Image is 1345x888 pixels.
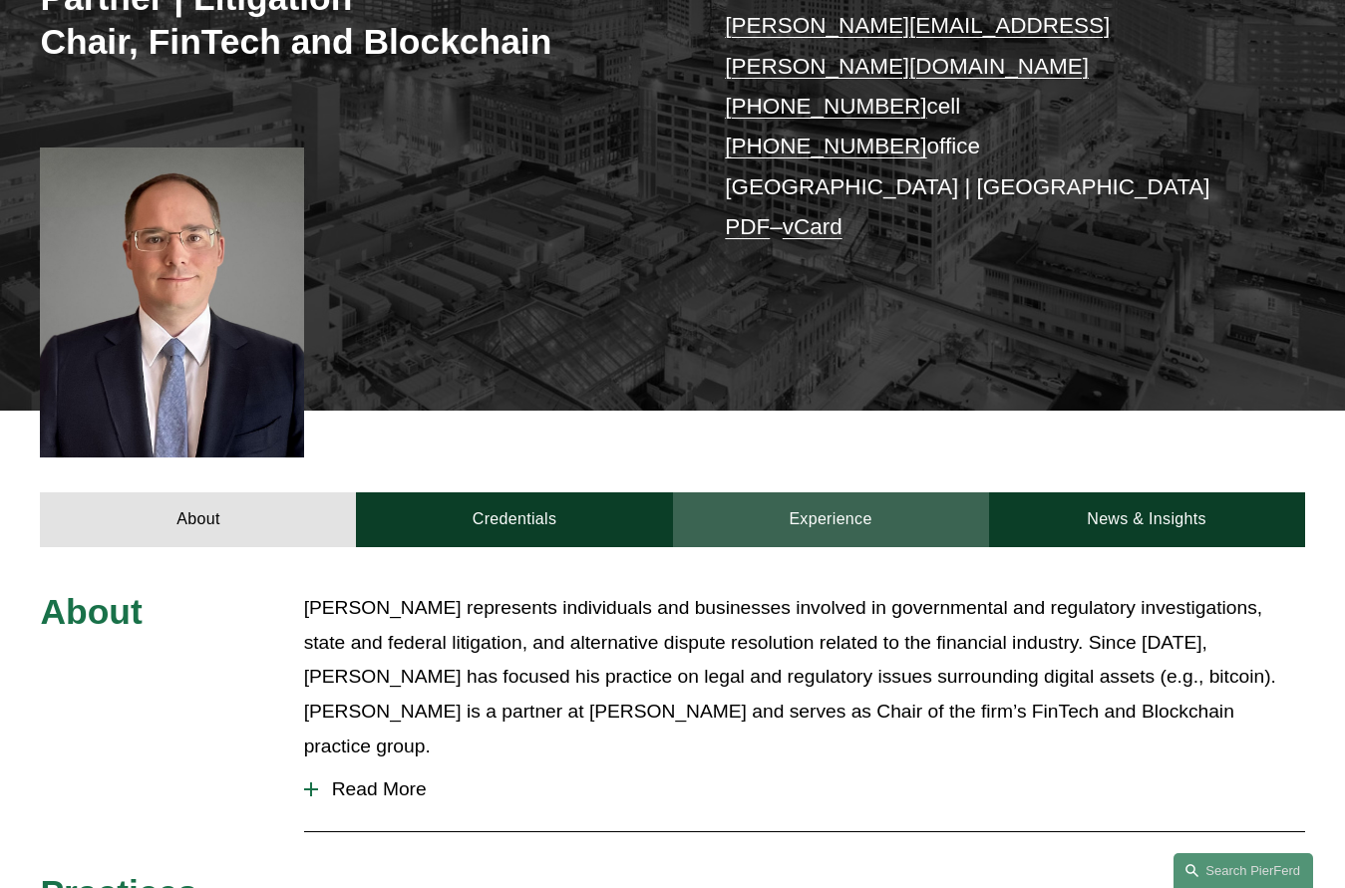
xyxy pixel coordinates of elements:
[725,214,770,239] a: PDF
[725,94,926,119] a: [PHONE_NUMBER]
[356,492,672,547] a: Credentials
[783,214,842,239] a: vCard
[40,492,356,547] a: About
[318,778,1305,800] span: Read More
[304,763,1305,815] button: Read More
[725,13,1110,78] a: [PERSON_NAME][EMAIL_ADDRESS][PERSON_NAME][DOMAIN_NAME]
[725,6,1251,248] p: cell office [GEOGRAPHIC_DATA] | [GEOGRAPHIC_DATA] –
[1174,853,1313,888] a: Search this site
[673,492,989,547] a: Experience
[40,592,142,632] span: About
[989,492,1305,547] a: News & Insights
[304,591,1305,763] p: [PERSON_NAME] represents individuals and businesses involved in governmental and regulatory inves...
[725,134,926,158] a: [PHONE_NUMBER]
